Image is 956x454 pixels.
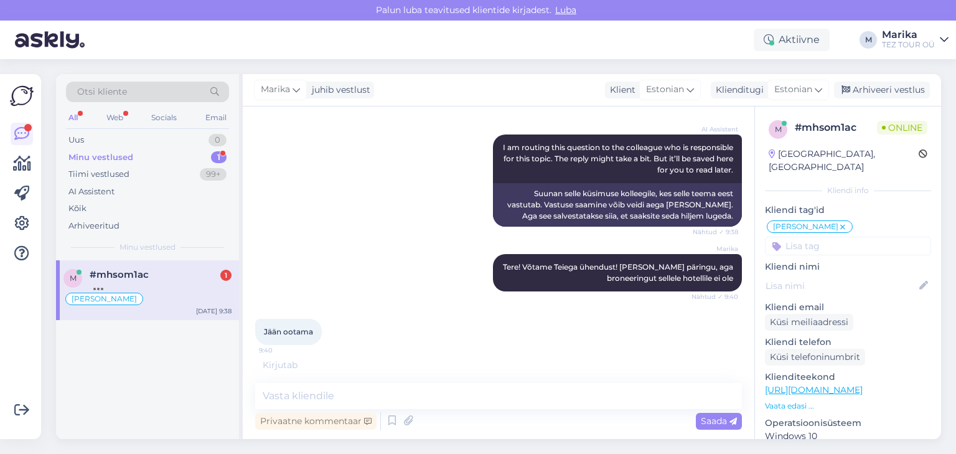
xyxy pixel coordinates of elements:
[860,31,877,49] div: M
[701,415,737,427] span: Saada
[200,168,227,181] div: 99+
[68,151,133,164] div: Minu vestlused
[765,314,853,331] div: Küsi meiliaadressi
[882,30,935,40] div: Marika
[834,82,930,98] div: Arhiveeri vestlus
[211,151,227,164] div: 1
[68,168,129,181] div: Tiimi vestlused
[774,83,812,97] span: Estonian
[765,204,931,217] p: Kliendi tag'id
[255,413,377,430] div: Privaatne kommentaar
[119,242,176,253] span: Minu vestlused
[70,273,77,283] span: m
[882,30,949,50] a: MarikaTEZ TOUR OÜ
[646,83,684,97] span: Estonian
[766,279,917,293] input: Lisa nimi
[765,417,931,430] p: Operatsioonisüsteem
[765,237,931,255] input: Lisa tag
[765,371,931,384] p: Klienditeekond
[203,110,229,126] div: Email
[691,292,738,301] span: Nähtud ✓ 9:40
[307,83,370,97] div: juhib vestlust
[877,121,927,135] span: Online
[765,185,931,196] div: Kliendi info
[765,384,863,395] a: [URL][DOMAIN_NAME]
[765,430,931,443] p: Windows 10
[691,244,738,253] span: Marika
[691,125,738,134] span: AI Assistent
[259,346,306,355] span: 9:40
[68,186,115,198] div: AI Assistent
[209,134,227,146] div: 0
[261,83,290,97] span: Marika
[503,262,735,283] span: Tere! Võtame Teiega ühendust! [PERSON_NAME] päringu, aga broneeringut sellele hotellile ei ole
[104,110,126,126] div: Web
[605,83,635,97] div: Klient
[795,120,877,135] div: # mhsom1ac
[773,223,838,230] span: [PERSON_NAME]
[68,202,87,215] div: Kõik
[765,260,931,273] p: Kliendi nimi
[196,306,232,316] div: [DATE] 9:38
[77,85,127,98] span: Otsi kliente
[754,29,830,51] div: Aktiivne
[493,183,742,227] div: Suunan selle küsimuse kolleegile, kes selle teema eest vastutab. Vastuse saamine võib veidi aega ...
[691,227,738,237] span: Nähtud ✓ 9:38
[264,327,313,336] span: Jään ootama
[765,400,931,412] p: Vaata edasi ...
[66,110,80,126] div: All
[711,83,764,97] div: Klienditugi
[765,301,931,314] p: Kliendi email
[882,40,935,50] div: TEZ TOUR OÜ
[68,220,119,232] div: Arhiveeritud
[10,84,34,108] img: Askly Logo
[68,134,84,146] div: Uus
[769,148,919,174] div: [GEOGRAPHIC_DATA], [GEOGRAPHIC_DATA]
[255,359,742,372] div: Kirjutab
[775,125,782,134] span: m
[765,336,931,349] p: Kliendi telefon
[72,295,137,303] span: [PERSON_NAME]
[551,4,580,16] span: Luba
[503,143,735,174] span: I am routing this question to the colleague who is responsible for this topic. The reply might ta...
[765,349,865,366] div: Küsi telefoninumbrit
[90,269,149,280] span: #mhsom1ac
[220,270,232,281] div: 1
[149,110,179,126] div: Socials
